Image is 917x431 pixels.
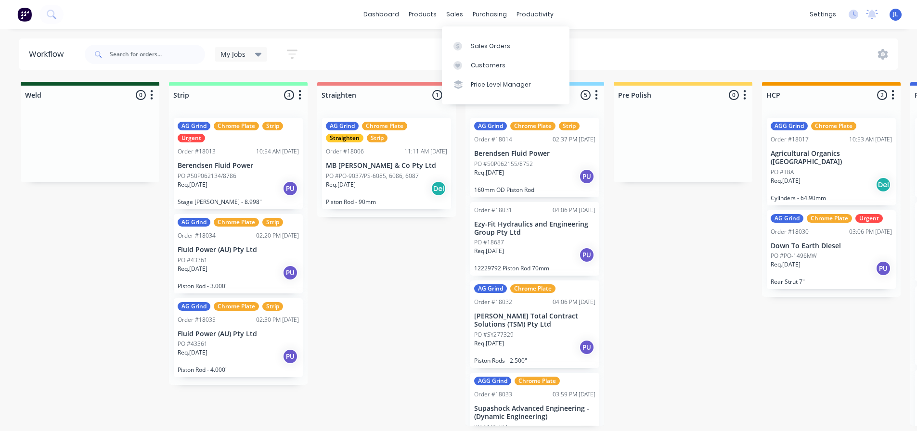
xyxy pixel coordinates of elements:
[515,377,560,385] div: Chrome Plate
[326,180,356,189] p: Req. [DATE]
[178,162,299,170] p: Berendsen Fluid Power
[322,118,451,209] div: AG GrindChrome PlateStraightenStripOrder #1800611:11 AM [DATE]MB [PERSON_NAME] & Co Pty LtdPO #PO...
[771,168,794,177] p: PO #TBA
[442,56,569,75] a: Customers
[442,75,569,94] a: Price Level Manager
[559,122,580,130] div: Strip
[256,231,299,240] div: 02:20 PM [DATE]
[579,247,594,263] div: PU
[474,357,595,364] p: Piston Rods - 2.500"
[362,122,407,130] div: Chrome Plate
[771,135,809,144] div: Order #18017
[326,134,363,142] div: Straighten
[326,122,359,130] div: AG Grind
[470,280,599,368] div: AG GrindChrome PlateOrder #1803204:06 PM [DATE][PERSON_NAME] Total Contract Solutions (TSM) Pty L...
[771,122,808,130] div: AGG Grind
[326,147,364,156] div: Order #18006
[174,214,303,293] div: AG GrindChrome PlateStripOrder #1803402:20 PM [DATE]Fluid Power (AU) Pty LtdPO #43361Req.[DATE]PU...
[771,228,809,236] div: Order #18030
[468,7,512,22] div: purchasing
[178,198,299,205] p: Stage [PERSON_NAME] - 8.998"
[359,7,404,22] a: dashboard
[579,169,594,184] div: PU
[178,172,236,180] p: PO #50P062134/8786
[771,150,892,166] p: Agricultural Organics ([GEOGRAPHIC_DATA])
[474,238,504,247] p: PO #18687
[553,206,595,215] div: 04:06 PM [DATE]
[553,135,595,144] div: 02:37 PM [DATE]
[579,340,594,355] div: PU
[771,214,803,223] div: AG Grind
[474,312,595,329] p: [PERSON_NAME] Total Contract Solutions (TSM) Pty Ltd
[849,135,892,144] div: 10:53 AM [DATE]
[807,214,852,223] div: Chrome Plate
[474,330,514,339] p: PO #SY277329
[110,45,205,64] input: Search for orders...
[474,265,595,272] p: 12229792 Piston Rod 70mm
[553,390,595,399] div: 03:59 PM [DATE]
[512,7,558,22] div: productivity
[805,7,841,22] div: settings
[470,202,599,276] div: Order #1803104:06 PM [DATE]Ezy-Fit Hydraulics and Engineering Group Pty LtdPO #18687Req.[DATE]PU1...
[262,302,283,311] div: Strip
[178,282,299,290] p: Piston Rod - 3.000"
[474,168,504,177] p: Req. [DATE]
[256,316,299,324] div: 02:30 PM [DATE]
[474,377,511,385] div: AGG Grind
[474,135,512,144] div: Order #18014
[471,61,505,70] div: Customers
[326,162,447,170] p: MB [PERSON_NAME] & Co Pty Ltd
[17,7,32,22] img: Factory
[174,298,303,378] div: AG GrindChrome PlateStripOrder #1803502:30 PM [DATE]Fluid Power (AU) Pty LtdPO #43361Req.[DATE]PU...
[178,147,216,156] div: Order #18013
[178,316,216,324] div: Order #18035
[367,134,387,142] div: Strip
[510,284,555,293] div: Chrome Plate
[471,80,531,89] div: Price Level Manager
[178,231,216,240] div: Order #18034
[474,206,512,215] div: Order #18031
[474,284,507,293] div: AG Grind
[178,122,210,130] div: AG Grind
[283,265,298,280] div: PU
[178,348,207,357] p: Req. [DATE]
[441,7,468,22] div: sales
[262,218,283,227] div: Strip
[178,134,205,142] div: Urgent
[178,330,299,338] p: Fluid Power (AU) Pty Ltd
[849,228,892,236] div: 03:06 PM [DATE]
[767,210,896,290] div: AG GrindChrome PlateUrgentOrder #1803003:06 PM [DATE]Down To Earth DieselPO #PO-1496MWReq.[DATE]P...
[771,242,892,250] p: Down To Earth Diesel
[474,298,512,306] div: Order #18032
[470,118,599,197] div: AG GrindChrome PlateStripOrder #1801402:37 PM [DATE]Berendsen Fluid PowerPO #50P062155/8752Req.[D...
[767,118,896,205] div: AGG GrindChrome PlateOrder #1801710:53 AM [DATE]Agricultural Organics ([GEOGRAPHIC_DATA])PO #TBAR...
[893,10,898,19] span: JL
[220,49,245,59] span: My Jobs
[510,122,555,130] div: Chrome Plate
[474,339,504,348] p: Req. [DATE]
[404,7,441,22] div: products
[178,180,207,189] p: Req. [DATE]
[214,122,259,130] div: Chrome Plate
[474,122,507,130] div: AG Grind
[855,214,883,223] div: Urgent
[283,181,298,196] div: PU
[178,302,210,311] div: AG Grind
[326,172,419,180] p: PO #PO-9037/PS-6085, 6086, 6087
[178,340,207,348] p: PO #43361
[771,252,817,260] p: PO #PO-1496MW
[178,366,299,373] p: Piston Rod - 4.000"
[262,122,283,130] div: Strip
[174,118,303,209] div: AG GrindChrome PlateStripUrgentOrder #1801310:54 AM [DATE]Berendsen Fluid PowerPO #50P062134/8786...
[474,405,595,421] p: Supashock Advanced Engineering - (Dynamic Engineering)
[876,261,891,276] div: PU
[553,298,595,306] div: 04:06 PM [DATE]
[178,265,207,273] p: Req. [DATE]
[283,349,298,364] div: PU
[404,147,447,156] div: 11:11 AM [DATE]
[474,160,533,168] p: PO #50P062155/8752
[214,302,259,311] div: Chrome Plate
[326,198,447,205] p: Piston Rod - 90mm
[178,218,210,227] div: AG Grind
[256,147,299,156] div: 10:54 AM [DATE]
